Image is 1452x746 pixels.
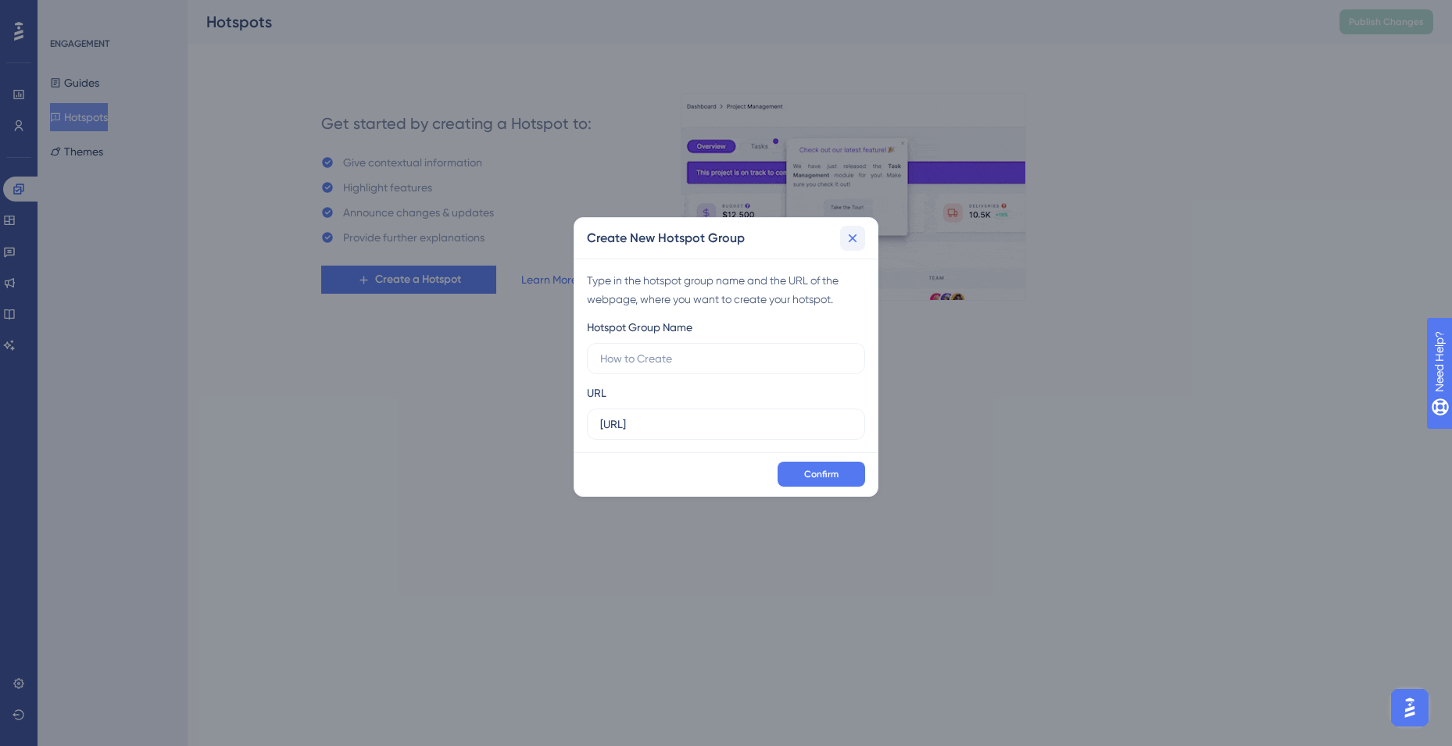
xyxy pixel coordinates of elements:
[1386,684,1433,731] iframe: UserGuiding AI Assistant Launcher
[587,318,692,337] div: Hotspot Group Name
[600,350,852,367] input: How to Create
[37,4,98,23] span: Need Help?
[587,384,606,402] div: URL
[600,416,852,433] input: https://www.example.com
[587,271,865,309] div: Type in the hotspot group name and the URL of the webpage, where you want to create your hotspot.
[804,468,839,480] span: Confirm
[587,229,745,248] h2: Create New Hotspot Group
